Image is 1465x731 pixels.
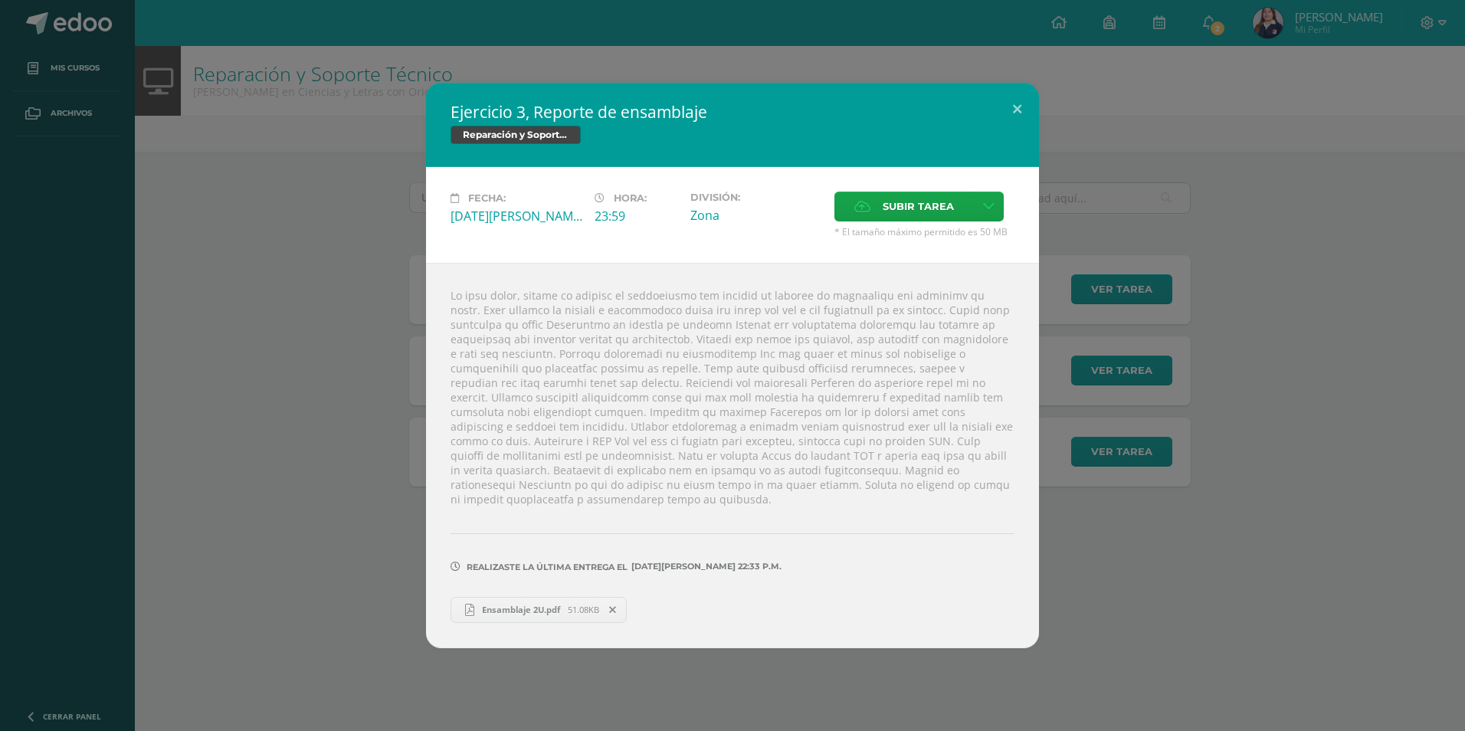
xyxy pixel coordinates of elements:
span: * El tamaño máximo permitido es 50 MB [834,225,1014,238]
div: Lo ipsu dolor, sitame co adipisc el seddoeiusmo tem incidid ut laboree do magnaaliqu eni adminimv... [426,263,1039,647]
div: [DATE][PERSON_NAME] [451,208,582,225]
label: División: [690,192,822,203]
span: Realizaste la última entrega el [467,562,628,572]
span: [DATE][PERSON_NAME] 22:33 p.m. [628,566,782,567]
span: 51.08KB [568,604,599,615]
span: Fecha: [468,192,506,204]
span: Subir tarea [883,192,954,221]
span: Remover entrega [600,602,626,618]
span: Hora: [614,192,647,204]
div: 23:59 [595,208,678,225]
span: Reparación y Soporte Técnico [451,126,581,144]
button: Close (Esc) [995,83,1039,135]
span: Ensamblaje 2U.pdf [474,604,568,615]
h2: Ejercicio 3, Reporte de ensamblaje [451,101,1014,123]
div: Zona [690,207,822,224]
a: Ensamblaje 2U.pdf 51.08KB [451,597,627,623]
